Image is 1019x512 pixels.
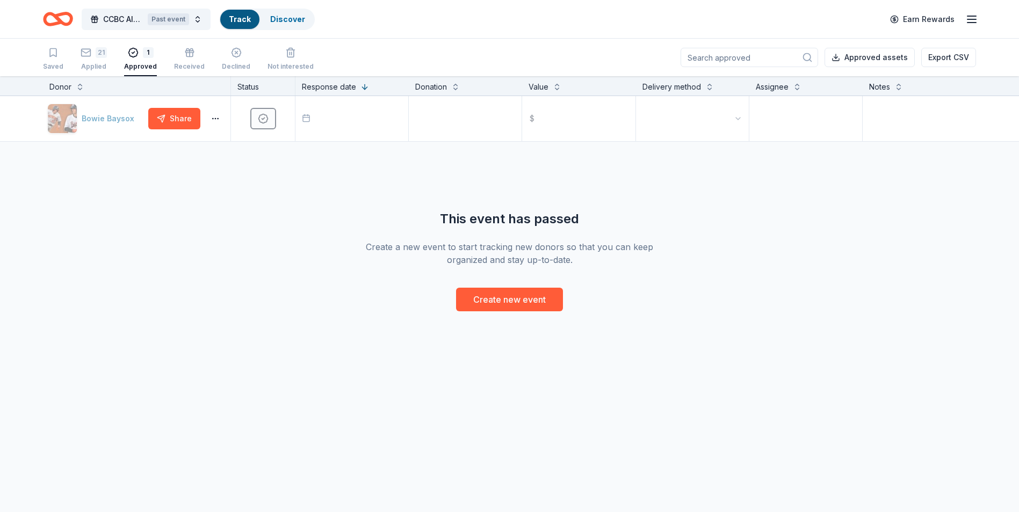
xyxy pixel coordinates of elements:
[268,43,314,76] button: Not interested
[302,81,356,93] div: Response date
[231,76,295,96] div: Status
[103,13,143,26] span: CCBC Alumni Crab Feast
[229,14,251,24] a: Track
[529,81,548,93] div: Value
[43,43,63,76] button: Saved
[81,43,107,76] button: 21Applied
[355,210,664,228] div: This event has passed
[47,104,144,134] button: Image for Bowie BaysoxBowie Baysox
[96,47,107,58] div: 21
[642,81,701,93] div: Delivery method
[81,62,107,71] div: Applied
[124,43,157,76] button: 1Approved
[174,62,205,71] div: Received
[49,81,71,93] div: Donor
[415,81,447,93] div: Donation
[124,62,157,71] div: Approved
[82,9,211,30] button: CCBC Alumni Crab FeastPast event
[219,9,315,30] button: TrackDiscover
[268,62,314,71] div: Not interested
[921,48,976,67] button: Export CSV
[825,48,915,67] button: Approved assets
[355,240,664,266] div: Create a new event to start tracking new donors so that you can keep organized and stay up-to-date.
[270,14,305,24] a: Discover
[148,13,189,25] div: Past event
[884,10,961,29] a: Earn Rewards
[222,62,250,71] div: Declined
[174,43,205,76] button: Received
[148,108,200,129] button: Share
[43,62,63,71] div: Saved
[756,81,789,93] div: Assignee
[143,47,154,58] div: 1
[222,43,250,76] button: Declined
[456,288,563,311] button: Create new event
[681,48,818,67] input: Search approved
[43,6,73,32] a: Home
[869,81,890,93] div: Notes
